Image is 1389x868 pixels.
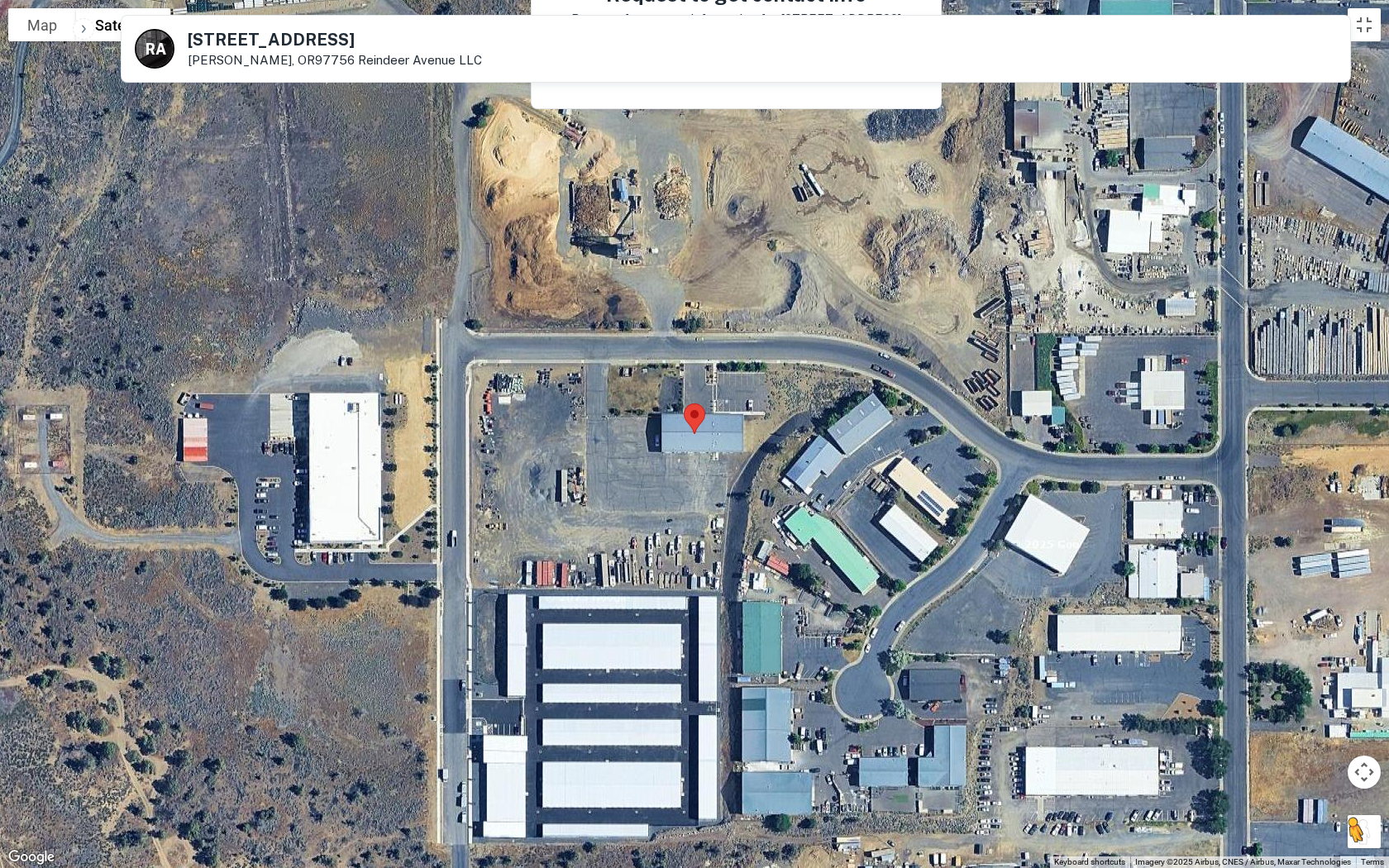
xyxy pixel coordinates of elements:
[358,53,482,67] a: Reindeer Avenue LLC
[1306,736,1389,815] iframe: Chat Widget
[146,38,165,60] p: R A
[188,31,482,48] h5: [STREET_ADDRESS]
[188,53,482,68] p: [PERSON_NAME], OR97756
[780,9,901,29] p: [STREET_ADDRESS]
[571,9,777,29] p: Request for contact information for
